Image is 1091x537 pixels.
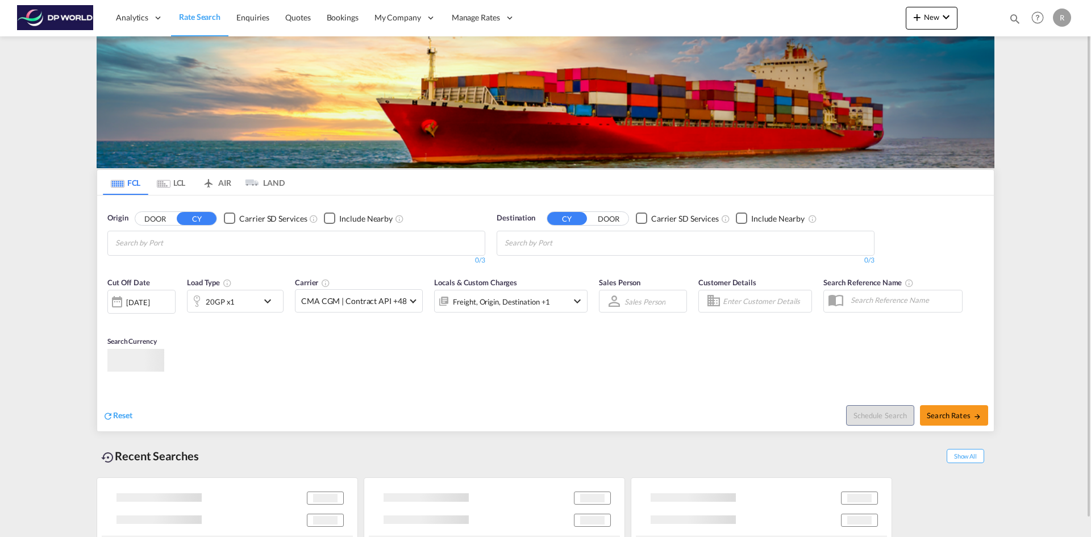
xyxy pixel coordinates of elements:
span: Destination [497,213,535,224]
span: Customer Details [698,278,756,287]
span: Manage Rates [452,12,500,23]
span: New [910,13,953,22]
span: Quotes [285,13,310,22]
div: R [1053,9,1071,27]
span: Reset [113,410,132,420]
button: Search Ratesicon-arrow-right [920,405,988,426]
div: 0/3 [107,256,485,265]
span: Bookings [327,13,359,22]
div: Recent Searches [97,443,203,469]
span: Sales Person [599,278,640,287]
md-checkbox: Checkbox No Ink [224,213,307,224]
div: OriginDOOR CY Checkbox No InkUnchecked: Search for CY (Container Yard) services for all selected ... [97,195,994,431]
img: c08ca190194411f088ed0f3ba295208c.png [17,5,94,31]
div: icon-refreshReset [103,410,132,422]
span: Analytics [116,12,148,23]
span: Search Reference Name [823,278,914,287]
md-icon: icon-backup-restore [101,451,115,464]
md-tab-item: LAND [239,170,285,195]
input: Chips input. [115,234,223,252]
span: Help [1028,8,1047,27]
md-icon: icon-information-outline [223,278,232,288]
span: CMA CGM | Contract API +48 [301,295,406,307]
md-chips-wrap: Chips container with autocompletion. Enter the text area, type text to search, and then use the u... [114,231,228,252]
img: LCL+%26+FCL+BACKGROUND.png [97,36,994,168]
button: DOOR [135,212,175,225]
md-checkbox: Checkbox No Ink [324,213,393,224]
div: Include Nearby [339,213,393,224]
md-datepicker: Select [107,313,116,328]
md-icon: icon-plus 400-fg [910,10,924,24]
button: Note: By default Schedule search will only considerorigin ports, destination ports and cut off da... [846,405,914,426]
md-icon: Unchecked: Search for CY (Container Yard) services for all selected carriers.Checked : Search for... [721,214,730,223]
span: Rate Search [179,12,220,22]
md-icon: icon-airplane [202,176,215,185]
md-tab-item: FCL [103,170,148,195]
span: Search Rates [927,411,981,420]
span: Search Currency [107,337,157,345]
md-icon: Your search will be saved by the below given name [905,278,914,288]
md-icon: icon-chevron-down [939,10,953,24]
div: Carrier SD Services [239,213,307,224]
span: Enquiries [236,13,269,22]
div: Carrier SD Services [651,213,719,224]
md-icon: Unchecked: Ignores neighbouring ports when fetching rates.Checked : Includes neighbouring ports w... [808,214,817,223]
md-icon: Unchecked: Ignores neighbouring ports when fetching rates.Checked : Includes neighbouring ports w... [395,214,404,223]
div: [DATE] [126,297,149,307]
span: Show All [947,449,984,463]
md-select: Sales Person [623,293,667,310]
md-icon: icon-chevron-down [571,294,584,308]
button: icon-plus 400-fgNewicon-chevron-down [906,7,957,30]
md-checkbox: Checkbox No Ink [736,213,805,224]
md-icon: icon-chevron-down [261,294,280,308]
div: 20GP x1icon-chevron-down [187,290,284,313]
md-tab-item: LCL [148,170,194,195]
span: Carrier [295,278,330,287]
md-icon: Unchecked: Search for CY (Container Yard) services for all selected carriers.Checked : Search for... [309,214,318,223]
div: Help [1028,8,1053,28]
div: icon-magnify [1009,13,1021,30]
button: CY [547,212,587,225]
md-icon: The selected Trucker/Carrierwill be displayed in the rate results If the rates are from another f... [321,278,330,288]
input: Enter Customer Details [723,293,808,310]
md-icon: icon-arrow-right [973,413,981,421]
md-icon: icon-magnify [1009,13,1021,25]
span: Origin [107,213,128,224]
input: Chips input. [505,234,613,252]
md-tab-item: AIR [194,170,239,195]
div: [DATE] [107,290,176,314]
span: Cut Off Date [107,278,150,287]
md-checkbox: Checkbox No Ink [636,213,719,224]
span: Load Type [187,278,232,287]
div: Freight Origin Destination Factory Stuffingicon-chevron-down [434,290,588,313]
input: Search Reference Name [845,292,962,309]
md-icon: icon-refresh [103,411,113,421]
div: 20GP x1 [206,294,235,310]
div: Include Nearby [751,213,805,224]
md-pagination-wrapper: Use the left and right arrow keys to navigate between tabs [103,170,285,195]
span: Locals & Custom Charges [434,278,517,287]
button: DOOR [589,212,628,225]
div: 0/3 [497,256,875,265]
button: CY [177,212,216,225]
div: Freight Origin Destination Factory Stuffing [453,294,550,310]
span: My Company [374,12,421,23]
md-chips-wrap: Chips container with autocompletion. Enter the text area, type text to search, and then use the u... [503,231,617,252]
